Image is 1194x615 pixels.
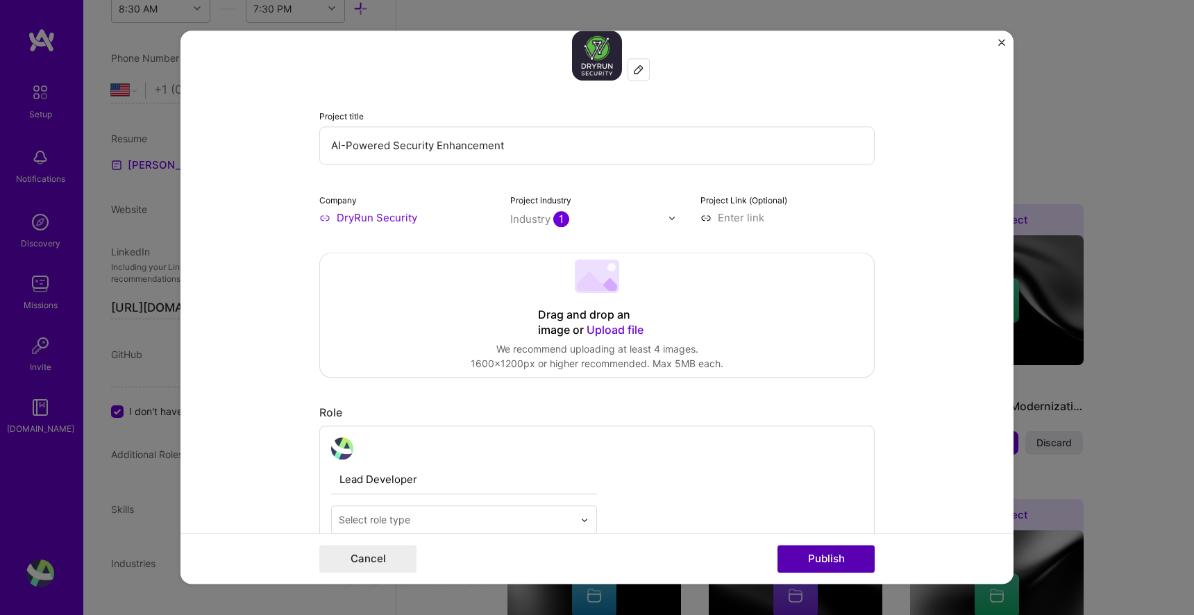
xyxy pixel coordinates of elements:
[628,59,649,80] div: Edit
[700,195,787,205] label: Project Link (Optional)
[777,546,875,573] button: Publish
[510,212,569,226] div: Industry
[572,31,622,81] img: Company logo
[319,546,417,573] button: Cancel
[471,356,723,371] div: 1600x1200px or higher recommended. Max 5MB each.
[668,214,676,222] img: drop icon
[553,211,569,227] span: 1
[319,126,875,165] input: Enter the name of the project
[331,437,353,460] img: avatar_development.jpg
[319,405,875,420] div: Role
[319,111,364,121] label: Project title
[339,512,410,527] div: Select role type
[538,307,656,338] div: Drag and drop an image or
[319,253,875,378] div: Drag and drop an image or Upload fileWe recommend uploading at least 4 images.1600x1200px or high...
[510,195,571,205] label: Project industry
[998,39,1005,53] button: Close
[331,465,597,494] input: Role Name
[587,323,644,337] span: Upload file
[471,342,723,356] div: We recommend uploading at least 4 images.
[319,195,357,205] label: Company
[700,210,875,225] input: Enter link
[633,64,644,75] img: Edit
[319,210,494,225] input: Enter name or website
[580,516,589,524] img: drop icon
